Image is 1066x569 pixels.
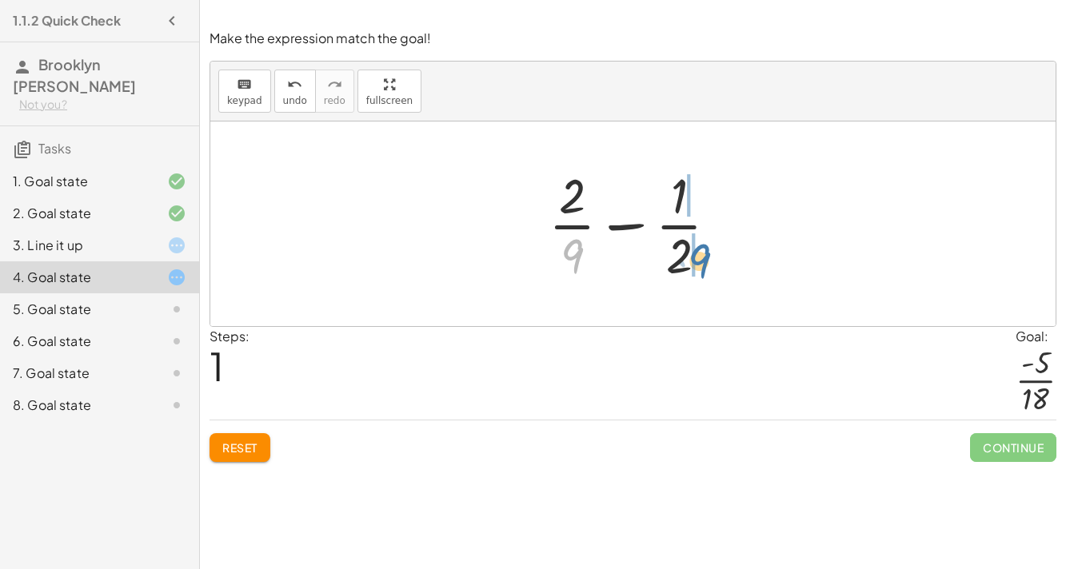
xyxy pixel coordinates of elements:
i: Task not started. [167,396,186,415]
span: Brooklyn [PERSON_NAME] [13,55,136,95]
i: Task finished and correct. [167,172,186,191]
div: 8. Goal state [13,396,142,415]
div: 1. Goal state [13,172,142,191]
i: Task started. [167,268,186,287]
button: undoundo [274,70,316,113]
div: 2. Goal state [13,204,142,223]
div: 7. Goal state [13,364,142,383]
span: Reset [222,440,258,455]
div: 4. Goal state [13,268,142,287]
h4: 1.1.2 Quick Check [13,11,121,30]
i: undo [287,75,302,94]
button: Reset [210,433,270,462]
i: Task started. [167,236,186,255]
i: Task finished and correct. [167,204,186,223]
button: keyboardkeypad [218,70,271,113]
p: Make the expression match the goal! [210,30,1056,48]
span: 1 [210,341,224,390]
div: 5. Goal state [13,300,142,319]
i: redo [327,75,342,94]
label: Steps: [210,328,250,344]
i: Task not started. [167,332,186,351]
i: keyboard [237,75,252,94]
div: 3. Line it up [13,236,142,255]
div: 6. Goal state [13,332,142,351]
span: Tasks [38,140,71,157]
div: Goal: [1016,327,1056,346]
div: Not you? [19,97,186,113]
span: redo [324,95,345,106]
span: keypad [227,95,262,106]
button: redoredo [315,70,354,113]
button: fullscreen [357,70,421,113]
i: Task not started. [167,364,186,383]
span: fullscreen [366,95,413,106]
span: undo [283,95,307,106]
i: Task not started. [167,300,186,319]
